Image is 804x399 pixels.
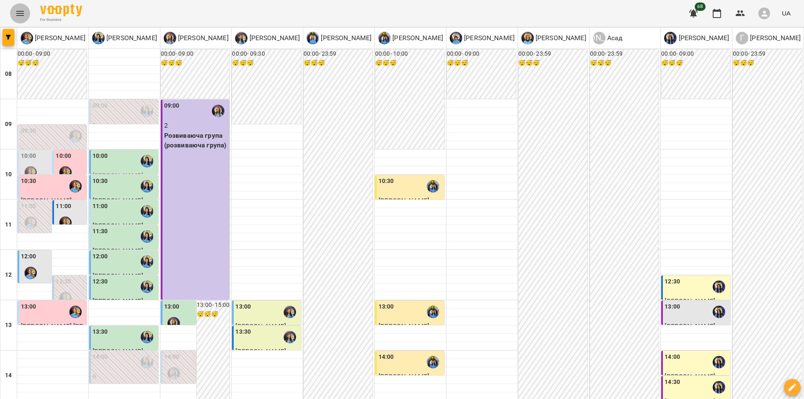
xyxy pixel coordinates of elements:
[93,177,108,186] label: 10:30
[713,281,725,293] img: Вахнован Діана
[59,292,72,304] img: Позднякова Анастасія
[164,353,180,362] label: 14:00
[665,302,680,311] label: 13:00
[24,267,37,279] img: Позднякова Анастасія
[167,367,180,380] img: Казимирів Тетяна
[307,32,371,44] a: Р [PERSON_NAME]
[235,32,300,44] a: І [PERSON_NAME]
[93,101,108,111] label: 09:00
[379,197,429,205] span: [PERSON_NAME]
[69,306,82,318] img: Позднякова Анастасія
[164,101,180,111] label: 09:00
[713,381,725,394] div: Вахнован Діана
[235,322,286,330] span: [PERSON_NAME]
[18,59,87,68] h6: 😴😴😴
[665,353,680,362] label: 14:00
[518,59,588,68] h6: 😴😴😴
[21,202,36,211] label: 11:00
[379,302,394,311] label: 13:00
[713,306,725,318] img: Вахнован Діана
[375,59,444,68] h6: 😴😴😴
[92,32,105,44] img: Б
[93,297,143,305] span: [PERSON_NAME]
[93,121,157,131] p: 0
[69,180,82,193] img: Позднякова Анастасія
[141,205,153,218] div: Базілєва Катерина
[56,202,71,211] label: 11:00
[664,32,729,44] a: В [PERSON_NAME]
[93,202,108,211] label: 11:00
[427,306,439,318] div: Свириденко Аня
[21,322,83,340] span: [PERSON_NAME] [PERSON_NAME]
[782,9,791,18] span: UA
[379,177,394,186] label: 10:30
[247,33,300,43] p: [PERSON_NAME]
[197,310,229,319] h6: 😴😴😴
[378,32,443,44] a: С [PERSON_NAME]
[21,32,85,44] div: Позднякова Анастасія
[307,32,319,44] img: Р
[379,373,429,381] span: [PERSON_NAME]
[92,32,157,44] a: Б [PERSON_NAME]
[164,131,228,150] p: Розвиваюча група (розвиваюча група)
[661,59,730,68] h6: 😴😴😴
[93,272,143,280] span: [PERSON_NAME]
[164,121,228,131] p: 2
[197,301,229,310] h6: 13:00 - 15:00
[93,353,108,362] label: 14:00
[5,120,12,129] h6: 09
[462,33,515,43] p: [PERSON_NAME]
[141,180,153,193] div: Базілєва Катерина
[161,59,230,68] h6: 😴😴😴
[590,49,659,59] h6: 00:00 - 23:59
[665,277,680,286] label: 12:30
[93,172,143,180] span: [PERSON_NAME]
[391,33,443,43] p: [PERSON_NAME]
[141,356,153,368] img: Базілєва Катерина
[665,297,715,305] span: [PERSON_NAME]
[5,170,12,179] h6: 10
[235,32,300,44] div: Ігнатенко Оксана
[69,130,82,142] img: Позднякова Анастасія
[164,383,195,393] p: 0
[92,32,157,44] div: Базілєва Катерина
[590,59,659,68] h6: 😴😴😴
[161,49,230,59] h6: 00:00 - 09:00
[606,33,623,43] p: Асад
[447,59,516,68] h6: 😴😴😴
[212,105,224,117] img: Казимирів Тетяна
[105,33,157,43] p: [PERSON_NAME]
[713,356,725,368] img: Вахнован Діана
[534,33,586,43] p: [PERSON_NAME]
[141,331,153,343] div: Базілєва Катерина
[232,59,301,68] h6: 😴😴😴
[450,32,515,44] div: Чирва Юлія
[235,327,251,337] label: 13:30
[521,32,534,44] img: Б
[378,32,391,44] img: С
[176,33,229,43] p: [PERSON_NAME]
[141,281,153,293] img: Базілєва Катерина
[141,255,153,268] div: Базілєва Катерина
[736,32,801,44] a: Г [PERSON_NAME]
[661,49,730,59] h6: 00:00 - 09:00
[21,302,36,311] label: 13:00
[93,348,143,355] span: [PERSON_NAME]
[593,32,623,44] div: Асад
[59,216,72,229] img: Позднякова Анастасія
[21,177,36,186] label: 10:30
[593,32,623,44] a: [PERSON_NAME] Асад
[521,32,586,44] a: Б [PERSON_NAME]
[778,5,794,21] button: UA
[141,105,153,117] img: Базілєва Катерина
[5,270,12,280] h6: 12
